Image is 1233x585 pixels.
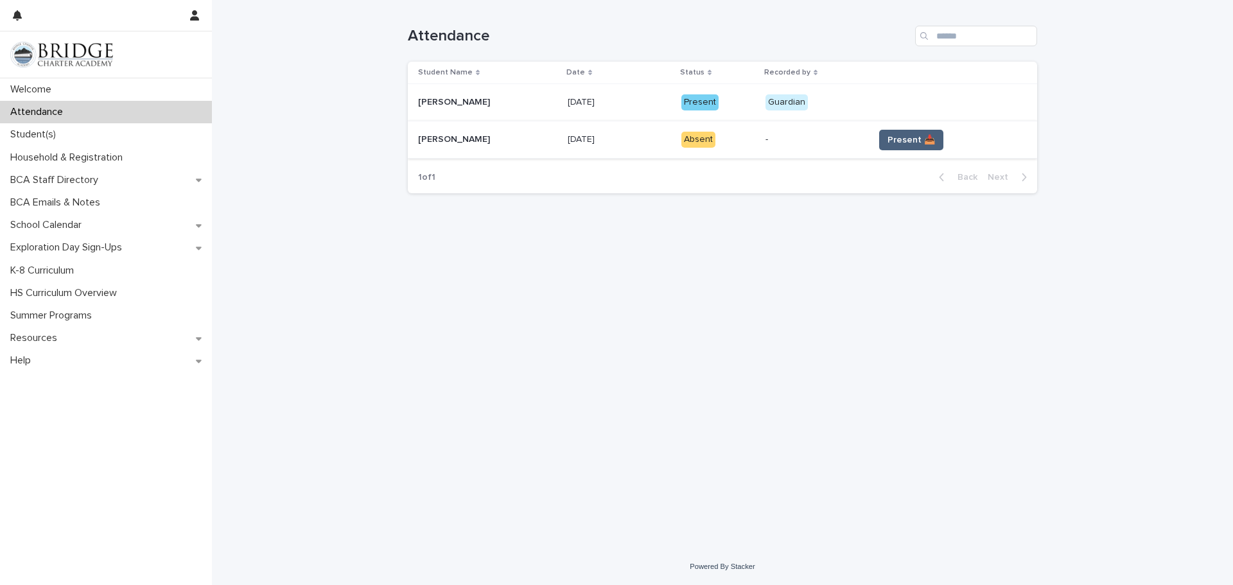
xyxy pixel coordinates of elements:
[408,84,1037,121] tr: [PERSON_NAME][PERSON_NAME] [DATE][DATE] PresentGuardian
[5,152,133,164] p: Household & Registration
[10,42,113,67] img: V1C1m3IdTEidaUdm9Hs0
[418,65,473,80] p: Student Name
[765,134,864,145] p: -
[888,134,935,146] span: Present 📥
[690,563,755,570] a: Powered By Stacker
[681,94,719,110] div: Present
[950,173,977,182] span: Back
[5,265,84,277] p: K-8 Curriculum
[5,241,132,254] p: Exploration Day Sign-Ups
[5,287,127,299] p: HS Curriculum Overview
[681,132,715,148] div: Absent
[5,354,41,367] p: Help
[5,128,66,141] p: Student(s)
[566,65,585,80] p: Date
[568,132,597,145] p: [DATE]
[765,94,808,110] div: Guardian
[5,332,67,344] p: Resources
[988,173,1016,182] span: Next
[680,65,704,80] p: Status
[418,94,493,108] p: [PERSON_NAME]
[764,65,810,80] p: Recorded by
[5,196,110,209] p: BCA Emails & Notes
[5,174,109,186] p: BCA Staff Directory
[5,310,102,322] p: Summer Programs
[5,83,62,96] p: Welcome
[418,132,493,145] p: [PERSON_NAME]
[929,171,983,183] button: Back
[408,162,446,193] p: 1 of 1
[983,171,1037,183] button: Next
[5,219,92,231] p: School Calendar
[568,94,597,108] p: [DATE]
[408,121,1037,159] tr: [PERSON_NAME][PERSON_NAME] [DATE][DATE] Absent-Present 📥
[5,106,73,118] p: Attendance
[915,26,1037,46] input: Search
[879,130,943,150] button: Present 📥
[408,27,910,46] h1: Attendance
